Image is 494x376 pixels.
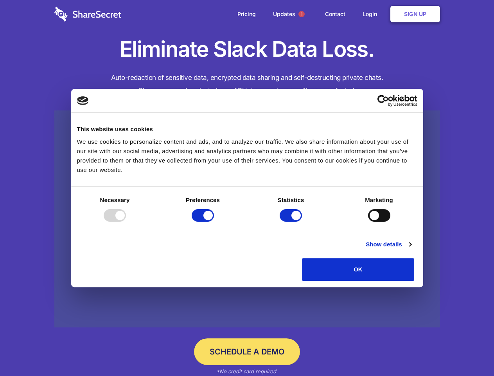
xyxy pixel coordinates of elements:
a: Contact [317,2,353,26]
strong: Marketing [365,197,393,203]
div: This website uses cookies [77,125,417,134]
a: Schedule a Demo [194,338,300,365]
strong: Preferences [186,197,220,203]
a: Pricing [230,2,264,26]
em: *No credit card required. [216,368,278,374]
a: Wistia video thumbnail [54,110,440,328]
a: Login [355,2,389,26]
a: Sign Up [390,6,440,22]
a: Usercentrics Cookiebot - opens in a new window [349,95,417,107]
h4: Auto-redaction of sensitive data, encrypted data sharing and self-destructing private chats. Shar... [54,71,440,97]
h1: Eliminate Slack Data Loss. [54,35,440,63]
a: Show details [366,240,411,249]
span: 1 [298,11,305,17]
strong: Statistics [278,197,304,203]
strong: Necessary [100,197,130,203]
img: logo-wordmark-white-trans-d4663122ce5f474addd5e946df7df03e33cb6a1c49d2221995e7729f52c070b2.svg [54,7,121,22]
button: OK [302,258,414,281]
img: logo [77,96,89,105]
div: We use cookies to personalize content and ads, and to analyze our traffic. We also share informat... [77,137,417,175]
